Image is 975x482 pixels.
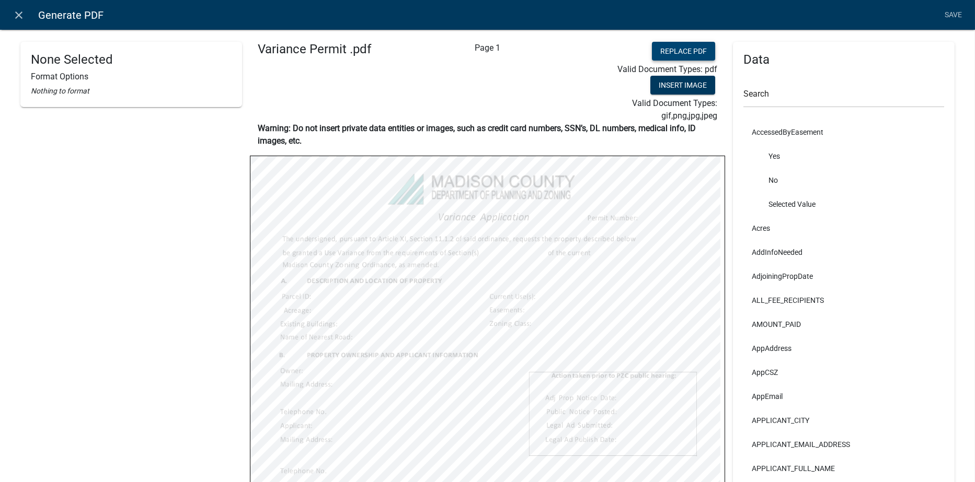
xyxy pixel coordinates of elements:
h4: Variance Permit .pdf [258,42,400,57]
li: Yes [743,144,944,168]
li: AMOUNT_PAID [743,312,944,336]
li: APPLICANT_CITY [743,408,944,432]
li: No [743,168,944,192]
i: close [13,9,26,21]
li: AppCSZ [743,360,944,384]
span: Valid Document Types: gif,png,jpg,jpeg [632,98,717,121]
li: AppAddress [743,336,944,360]
span: Page 1 [475,43,500,53]
h6: Format Options [31,72,232,81]
h4: None Selected [31,52,232,67]
li: Selected Value [743,192,944,216]
li: AddInfoNeeded [743,240,944,264]
button: Insert Image [650,76,715,95]
li: AdjoiningPropDate [743,264,944,288]
span: Generate PDF [38,5,104,26]
h4: Data [743,52,944,67]
li: AccessedByEasement [743,120,944,144]
button: Replace PDF [652,42,715,61]
p: Warning: Do not insert private data entities or images, such as credit card numbers, SSN’s, DL nu... [258,122,717,147]
span: Valid Document Types: pdf [617,64,717,74]
li: Acres [743,216,944,240]
a: Save [940,5,967,25]
li: APPLICANT_FULL_NAME [743,456,944,480]
li: AppEmail [743,384,944,408]
li: APPLICANT_EMAIL_ADDRESS [743,432,944,456]
i: Nothing to format [31,87,89,95]
li: ALL_FEE_RECIPIENTS [743,288,944,312]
